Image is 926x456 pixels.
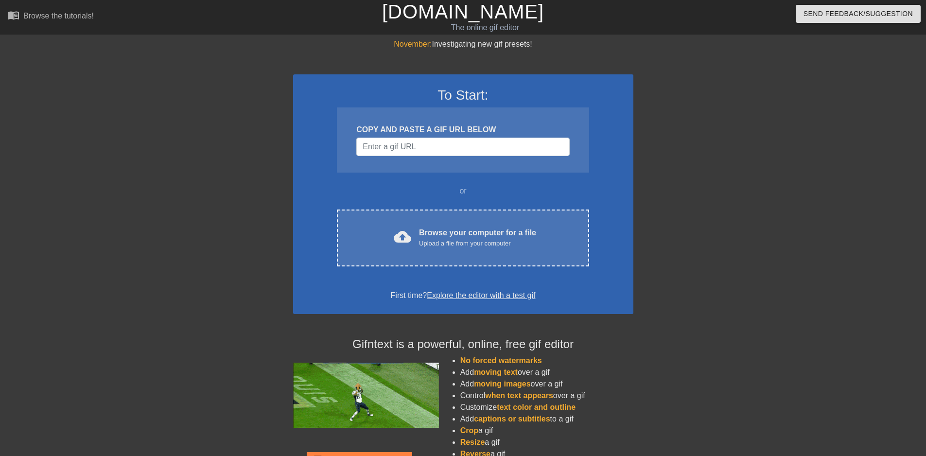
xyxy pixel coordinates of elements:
[497,403,576,411] span: text color and outline
[460,425,633,437] li: a gif
[306,290,621,301] div: First time?
[356,124,569,136] div: COPY AND PASTE A GIF URL BELOW
[474,368,518,376] span: moving text
[356,138,569,156] input: Username
[419,227,536,248] div: Browse your computer for a file
[293,38,633,50] div: Investigating new gif presets!
[460,356,542,365] span: No forced watermarks
[804,8,913,20] span: Send Feedback/Suggestion
[460,437,633,448] li: a gif
[419,239,536,248] div: Upload a file from your computer
[8,9,19,21] span: menu_book
[460,390,633,402] li: Control over a gif
[460,378,633,390] li: Add over a gif
[306,87,621,104] h3: To Start:
[293,337,633,351] h4: Gifntext is a powerful, online, free gif editor
[23,12,94,20] div: Browse the tutorials!
[460,438,485,446] span: Resize
[474,380,530,388] span: moving images
[318,185,608,197] div: or
[394,40,432,48] span: November:
[485,391,553,400] span: when text appears
[460,367,633,378] li: Add over a gif
[427,291,535,299] a: Explore the editor with a test gif
[8,9,94,24] a: Browse the tutorials!
[293,363,439,428] img: football_small.gif
[460,402,633,413] li: Customize
[314,22,657,34] div: The online gif editor
[460,413,633,425] li: Add to a gif
[460,426,478,435] span: Crop
[474,415,550,423] span: captions or subtitles
[394,228,411,246] span: cloud_upload
[382,1,544,22] a: [DOMAIN_NAME]
[796,5,921,23] button: Send Feedback/Suggestion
